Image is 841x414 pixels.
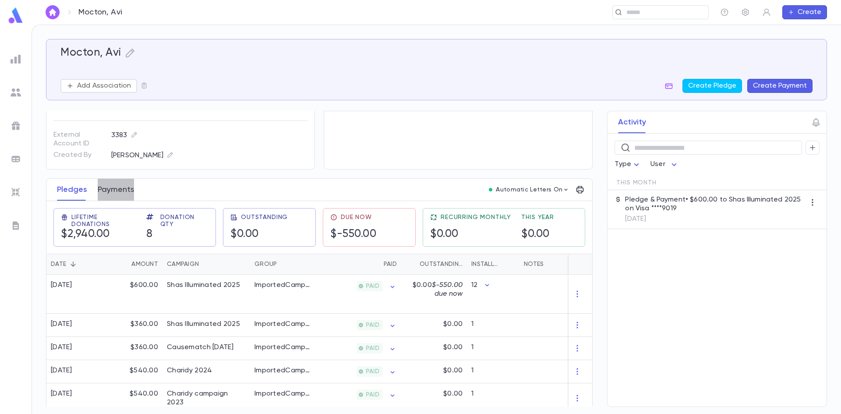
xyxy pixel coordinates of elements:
[467,383,519,414] div: 1
[471,254,501,275] div: Installments
[443,343,463,352] p: $0.00
[316,254,401,275] div: Paid
[432,282,463,297] span: $-550.00 due now
[401,254,467,275] div: Outstanding
[254,254,277,275] div: Group
[467,337,519,360] div: 1
[163,254,250,275] div: Campaign
[254,389,311,398] div: ImportedCampaigns
[330,228,376,241] h5: $-550.00
[625,215,806,223] p: [DATE]
[254,281,311,290] div: ImportedCampaigns
[467,254,519,275] div: Installments
[106,383,163,414] div: $540.00
[362,368,383,375] span: PAID
[618,111,646,133] button: Activity
[362,391,383,398] span: PAID
[57,179,87,201] button: Pledges
[384,254,397,275] div: Paid
[443,320,463,329] p: $0.00
[485,184,573,196] button: Automatic Letters On
[370,257,384,271] button: Sort
[11,120,21,131] img: campaigns_grey.99e729a5f7ee94e3726e6486bddda8f1.svg
[167,320,240,329] div: Shas Illuminated 2025
[60,46,121,60] h5: Mocton, Avi
[199,257,213,271] button: Sort
[501,257,515,271] button: Sort
[496,186,562,193] p: Automatic Letters On
[362,345,383,352] span: PAID
[46,254,106,275] div: Date
[160,214,208,228] span: Donation Qty
[254,366,311,375] div: ImportedCampaigns
[782,5,827,19] button: Create
[430,228,511,241] h5: $0.00
[254,343,311,352] div: ImportedCampaigns
[524,254,544,275] div: Notes
[51,343,72,352] div: [DATE]
[11,154,21,164] img: batches_grey.339ca447c9d9533ef1741baa751efc33.svg
[615,156,642,173] div: Type
[362,322,383,329] span: PAID
[7,7,25,24] img: logo
[47,9,58,16] img: home_white.a664292cf8c1dea59945f0da9f25487c.svg
[441,214,511,221] span: Recurring Monthly
[11,220,21,231] img: letters_grey.7941b92b52307dd3b8a917253454ce1c.svg
[250,254,316,275] div: Group
[106,275,163,314] div: $600.00
[111,130,138,141] div: 3383
[467,360,519,383] div: 1
[51,281,72,290] div: [DATE]
[51,389,72,398] div: [DATE]
[77,81,131,90] p: Add Association
[230,228,288,241] h5: $0.00
[71,214,136,228] span: Lifetime Donations
[53,128,104,148] p: External Account ID
[106,337,163,360] div: $360.00
[615,161,631,168] span: Type
[277,257,291,271] button: Sort
[66,257,80,271] button: Sort
[51,254,66,275] div: Date
[78,7,122,17] p: Mocton, Avi
[443,366,463,375] p: $0.00
[471,281,477,290] p: 12
[406,281,463,298] p: $0.00
[51,320,72,329] div: [DATE]
[111,150,173,161] div: [PERSON_NAME]
[167,281,240,290] div: Shas Illuminated 2025
[106,254,163,275] div: Amount
[467,314,519,337] div: 1
[131,254,158,275] div: Amount
[625,195,806,213] p: Pledge & Payment • $600.00 to Shas Illuminated 2025 on Visa ****9019
[650,161,665,168] span: User
[11,187,21,198] img: imports_grey.530a8a0e642e233f2baf0ef88e8c9fcb.svg
[167,254,199,275] div: Campaign
[167,366,212,375] div: Charidy 2024
[521,228,554,241] h5: $0.00
[650,156,679,173] div: User
[362,283,383,290] span: PAID
[420,254,463,275] div: Outstanding
[51,366,72,375] div: [DATE]
[106,360,163,383] div: $540.00
[682,79,742,93] button: Create Pledge
[747,79,813,93] button: Create Payment
[146,228,208,241] h5: 8
[106,314,163,337] div: $360.00
[341,214,372,221] span: Due Now
[60,79,137,93] button: Add Association
[521,214,554,221] span: This Year
[254,320,311,329] div: ImportedCampaigns
[167,343,234,352] div: Causematch Dec 2024
[616,179,656,186] span: This Month
[241,214,288,221] span: Outstanding
[443,389,463,398] p: $0.00
[117,257,131,271] button: Sort
[519,254,629,275] div: Notes
[11,87,21,98] img: students_grey.60c7aba0da46da39d6d829b817ac14fc.svg
[98,179,134,201] button: Payments
[61,228,136,241] h5: $2,940.00
[406,257,420,271] button: Sort
[53,148,104,162] p: Created By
